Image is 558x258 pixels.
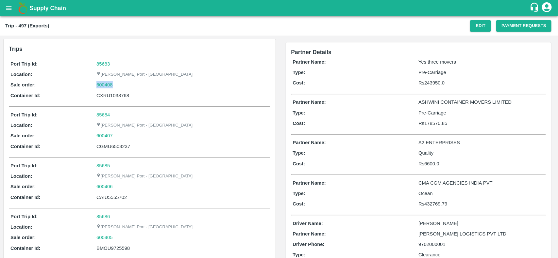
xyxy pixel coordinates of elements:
div: CGMU6503237 [96,143,268,150]
b: Trips [9,46,23,52]
b: Trip - 497 (Exports) [5,23,49,28]
img: logo [16,2,29,15]
b: Partner Name: [293,59,326,65]
a: 600408 [96,81,113,88]
b: Location: [10,72,32,77]
b: Cost: [293,201,305,206]
b: Type: [293,110,306,115]
b: Port Trip Id: [10,61,38,67]
p: [PERSON_NAME] Port - [GEOGRAPHIC_DATA] [96,173,193,179]
b: Port Trip Id: [10,214,38,219]
b: Location: [10,174,32,179]
p: Rs 178570.85 [418,120,544,127]
p: Quality [418,149,544,157]
div: BMOU9725598 [96,245,268,252]
b: Driver Phone: [293,242,325,247]
p: [PERSON_NAME] Port - [GEOGRAPHIC_DATA] [96,122,193,129]
a: Supply Chain [29,4,530,13]
a: 600407 [96,132,113,139]
a: 85685 [96,163,110,168]
div: CXRU1038768 [96,92,268,99]
a: 85686 [96,214,110,219]
b: Driver Name: [293,221,323,226]
p: Rs 6600.0 [418,160,544,167]
a: 85683 [96,61,110,67]
b: Port Trip Id: [10,163,38,168]
div: customer-support [530,2,541,14]
b: Port Trip Id: [10,112,38,117]
b: Sale order: [10,184,36,189]
p: CMA CGM AGENCIES INDIA PVT [418,179,544,187]
b: Type: [293,70,306,75]
b: Location: [10,224,32,230]
p: [PERSON_NAME] [418,220,544,227]
button: Edit [470,20,491,32]
b: Type: [293,150,306,156]
b: Container Id: [10,93,41,98]
div: CAIU5555702 [96,194,268,201]
button: Payment Requests [496,20,551,32]
button: open drawer [1,1,16,16]
b: Container Id: [10,246,41,251]
b: Type: [293,191,306,196]
a: 600406 [96,183,113,190]
p: Rs 432769.79 [418,200,544,207]
b: Partner Name: [293,231,326,236]
b: Cost: [293,80,305,85]
p: [PERSON_NAME] Port - [GEOGRAPHIC_DATA] [96,224,193,230]
p: Pre-Carriage [418,109,544,116]
span: Partner Details [291,49,332,55]
b: Partner Name: [293,99,326,105]
b: Container Id: [10,144,41,149]
p: Yes three movers [418,58,544,66]
b: Sale order: [10,133,36,138]
b: Container Id: [10,195,41,200]
p: Pre-Carriage [418,69,544,76]
a: 85684 [96,112,110,117]
b: Partner Name: [293,180,326,186]
b: Type: [293,252,306,257]
b: Partner Name: [293,140,326,145]
b: Cost: [293,161,305,166]
a: 600405 [96,234,113,241]
b: Supply Chain [29,5,66,11]
b: Location: [10,123,32,128]
b: Cost: [293,121,305,126]
p: [PERSON_NAME] Port - [GEOGRAPHIC_DATA] [96,71,193,78]
p: [PERSON_NAME] LOGISTICS PVT LTD [418,230,544,237]
b: Sale order: [10,82,36,87]
p: Rs 243950.0 [418,79,544,86]
p: Ocean [418,190,544,197]
p: 9702000001 [418,241,544,248]
b: Sale order: [10,235,36,240]
p: A2 ENTERPRISES [418,139,544,146]
p: ASHWINI CONTAINER MOVERS LIMITED [418,99,544,106]
div: account of current user [541,1,553,15]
